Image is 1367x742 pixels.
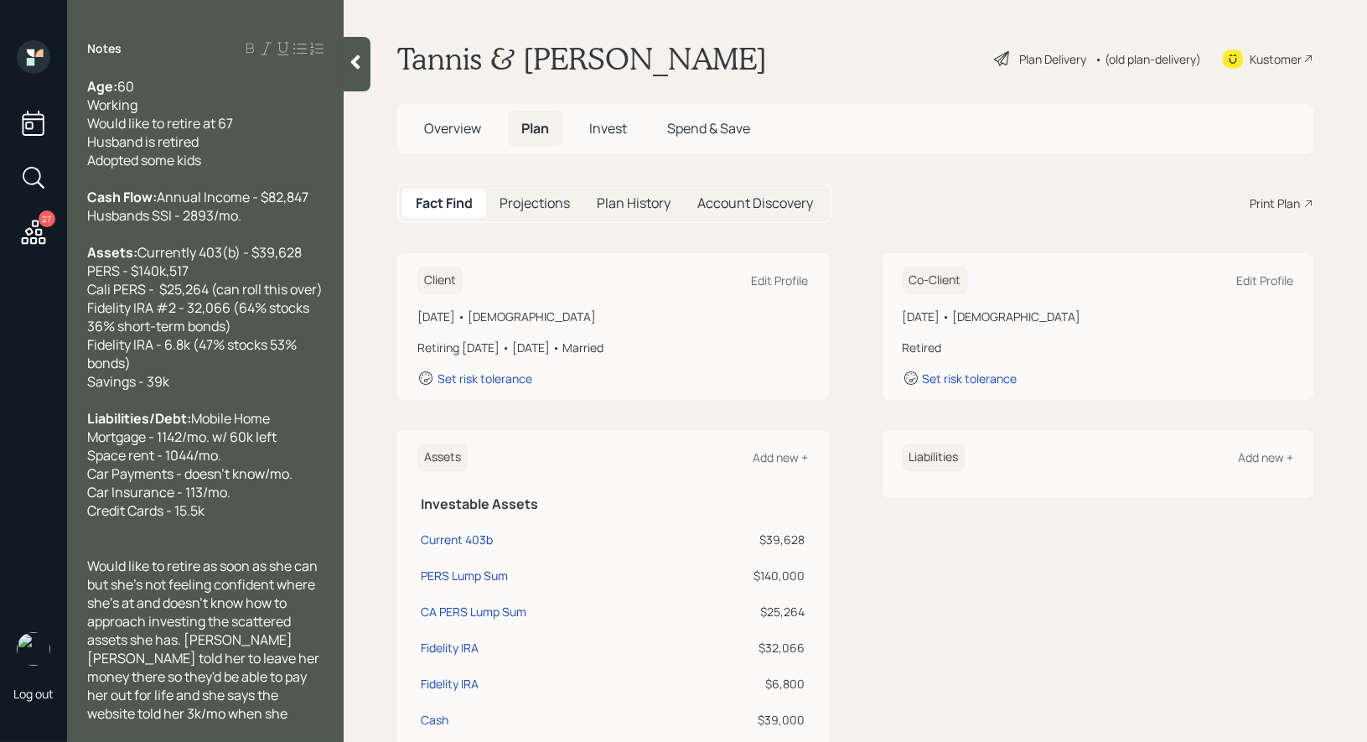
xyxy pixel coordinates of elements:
h6: Client [417,267,463,294]
span: Invest [589,119,627,138]
div: Retired [903,339,1294,356]
h5: Fact Find [416,195,473,211]
div: Edit Profile [1236,272,1293,288]
span: Annual Income - $82,847 Husbands SSI - 2893/mo. [87,188,308,225]
div: 27 [39,210,55,227]
span: Mobile Home Mortgage - 1142/mo. w/ 60k left Space rent - 1044/mo. Car Payments - doesn't know/mo.... [87,409,293,520]
h6: Co-Client [903,267,968,294]
h5: Plan History [597,195,671,211]
div: $6,800 [679,675,805,693]
div: $39,000 [679,711,805,729]
span: Age: [87,77,117,96]
div: Cash [421,711,448,729]
div: Edit Profile [752,272,809,288]
div: Fidelity IRA [421,639,479,656]
div: [DATE] • [DEMOGRAPHIC_DATA] [903,308,1294,325]
span: Cash Flow: [87,188,157,206]
div: Set risk tolerance [923,371,1017,387]
img: treva-nostdahl-headshot.png [17,632,50,666]
div: Fidelity IRA [421,675,479,693]
span: Assets: [87,243,137,262]
span: Liabilities/Debt: [87,409,191,428]
label: Notes [87,40,122,57]
div: CA PERS Lump Sum [421,603,526,620]
div: Log out [13,686,54,702]
h5: Investable Assets [421,496,805,512]
div: Add new + [1238,449,1293,465]
span: Overview [424,119,481,138]
span: Currently 403(b) - $39,628 PERS - $140k,517 Cali PERS - $25,264 (can roll this over) Fidelity IRA... [87,243,323,391]
div: $39,628 [679,531,805,548]
h6: Liabilities [903,444,966,471]
div: $32,066 [679,639,805,656]
div: Add new + [753,449,809,465]
h6: Assets [417,444,468,471]
div: PERS Lump Sum [421,567,508,584]
div: Current 403b [421,531,493,548]
div: $140,000 [679,567,805,584]
div: Plan Delivery [1019,50,1086,68]
h1: Tannis & [PERSON_NAME] [397,40,767,77]
div: [DATE] • [DEMOGRAPHIC_DATA] [417,308,809,325]
div: $25,264 [679,603,805,620]
span: 60 Working Would like to retire at 67 Husband is retired Adopted some kids [87,77,233,169]
div: Print Plan [1250,195,1300,212]
div: • (old plan-delivery) [1095,50,1201,68]
div: Retiring [DATE] • [DATE] • Married [417,339,809,356]
div: Kustomer [1250,50,1302,68]
span: Spend & Save [667,119,750,138]
h5: Account Discovery [697,195,813,211]
span: Plan [521,119,549,138]
div: Set risk tolerance [438,371,532,387]
h5: Projections [500,195,570,211]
